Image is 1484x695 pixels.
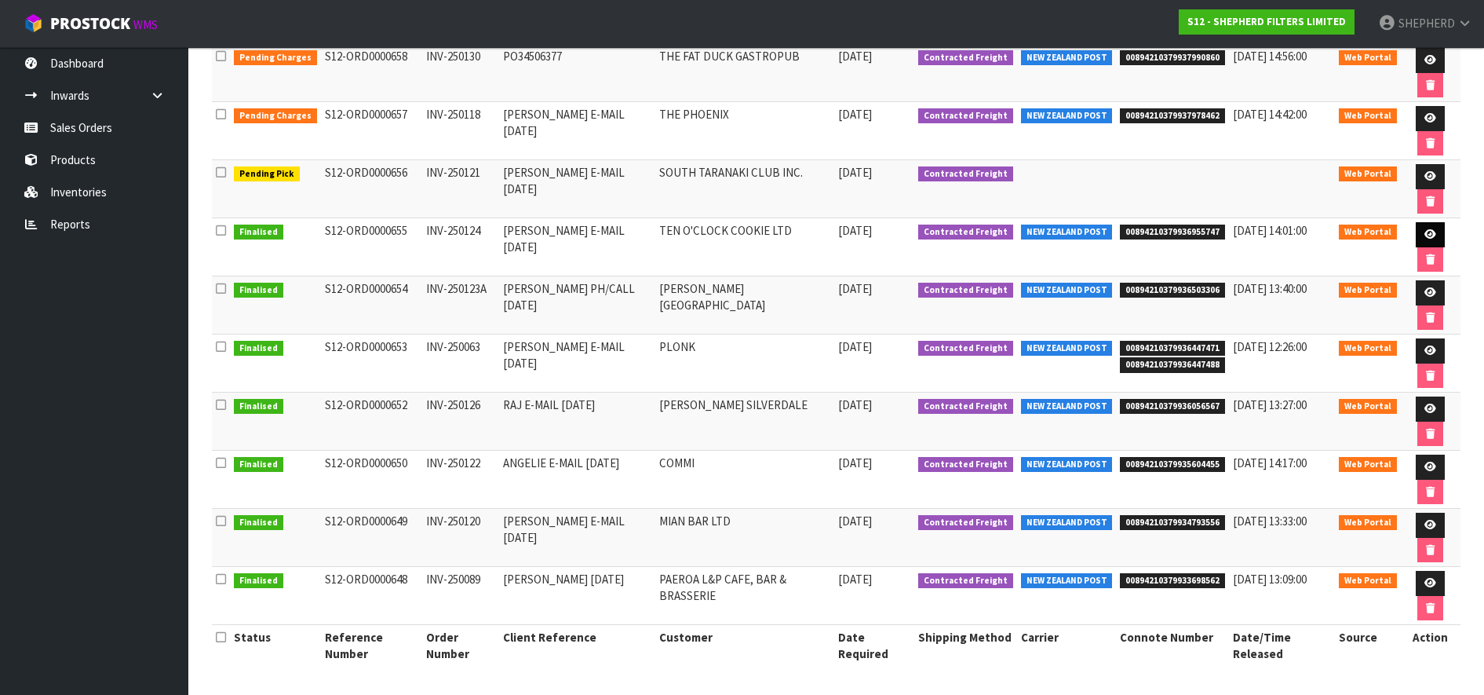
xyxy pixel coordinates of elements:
[321,451,422,509] td: S12-ORD0000650
[1187,15,1346,28] strong: S12 - SHEPHERD FILTERS LIMITED
[50,13,130,34] span: ProStock
[1233,339,1307,354] span: [DATE] 12:26:00
[1021,515,1113,531] span: NEW ZEALAND POST
[1120,225,1225,240] span: 00894210379936955747
[234,341,283,357] span: Finalised
[655,102,834,160] td: THE PHOENIX
[133,17,158,32] small: WMS
[1120,399,1225,415] span: 00894210379936056567
[1233,397,1307,412] span: [DATE] 13:27:00
[422,102,500,160] td: INV-250118
[1120,457,1225,473] span: 00894210379935604455
[422,509,500,567] td: INV-250120
[655,567,834,625] td: PAEROA L&P CAFE, BAR & BRASSERIE
[499,451,655,509] td: ANGELIE E-MAIL [DATE]
[914,625,1017,667] th: Shipping Method
[234,399,283,415] span: Finalised
[422,276,500,335] td: INV-250123A
[1120,341,1225,357] span: 00894210379936447471
[918,341,1013,357] span: Contracted Freight
[1339,108,1397,124] span: Web Portal
[918,457,1013,473] span: Contracted Freight
[655,160,834,218] td: SOUTH TARANAKI CLUB INC.
[499,160,655,218] td: [PERSON_NAME] E-MAIL [DATE]
[321,509,422,567] td: S12-ORD0000649
[1233,281,1307,296] span: [DATE] 13:40:00
[918,108,1013,124] span: Contracted Freight
[1017,625,1117,667] th: Carrier
[1339,283,1397,298] span: Web Portal
[234,457,283,473] span: Finalised
[1120,573,1225,589] span: 00894210379933698562
[838,572,872,587] span: [DATE]
[655,509,834,567] td: MIAN BAR LTD
[321,625,422,667] th: Reference Number
[1021,283,1113,298] span: NEW ZEALAND POST
[655,276,834,335] td: [PERSON_NAME][GEOGRAPHIC_DATA]
[499,567,655,625] td: [PERSON_NAME] [DATE]
[234,515,283,531] span: Finalised
[1339,50,1397,66] span: Web Portal
[918,225,1013,240] span: Contracted Freight
[655,451,834,509] td: COMMI
[1335,625,1401,667] th: Source
[422,451,500,509] td: INV-250122
[234,166,300,182] span: Pending Pick
[838,281,872,296] span: [DATE]
[1233,572,1307,587] span: [DATE] 13:09:00
[499,102,655,160] td: [PERSON_NAME] E-MAIL [DATE]
[1120,283,1225,298] span: 00894210379936503306
[499,335,655,393] td: [PERSON_NAME] E-MAIL [DATE]
[838,514,872,529] span: [DATE]
[655,218,834,276] td: TEN O'CLOCK COOKIE LTD
[1021,225,1113,240] span: NEW ZEALAND POST
[422,160,500,218] td: INV-250121
[24,13,43,33] img: cube-alt.png
[321,567,422,625] td: S12-ORD0000648
[321,218,422,276] td: S12-ORD0000655
[838,397,872,412] span: [DATE]
[918,515,1013,531] span: Contracted Freight
[234,50,317,66] span: Pending Charges
[1233,107,1307,122] span: [DATE] 14:42:00
[321,102,422,160] td: S12-ORD0000657
[499,393,655,451] td: RAJ E-MAIL [DATE]
[918,399,1013,415] span: Contracted Freight
[1339,225,1397,240] span: Web Portal
[1021,50,1113,66] span: NEW ZEALAND POST
[321,393,422,451] td: S12-ORD0000652
[499,509,655,567] td: [PERSON_NAME] E-MAIL [DATE]
[234,225,283,240] span: Finalised
[1229,625,1335,667] th: Date/Time Released
[838,49,872,64] span: [DATE]
[1339,341,1397,357] span: Web Portal
[838,223,872,238] span: [DATE]
[234,108,317,124] span: Pending Charges
[1021,399,1113,415] span: NEW ZEALAND POST
[918,283,1013,298] span: Contracted Freight
[655,43,834,102] td: THE FAT DUCK GASTROPUB
[1339,573,1397,589] span: Web Portal
[321,276,422,335] td: S12-ORD0000654
[655,335,834,393] td: PLONK
[422,218,500,276] td: INV-250124
[499,276,655,335] td: [PERSON_NAME] PH/CALL [DATE]
[1116,625,1229,667] th: Connote Number
[1021,108,1113,124] span: NEW ZEALAND POST
[838,455,872,470] span: [DATE]
[422,393,500,451] td: INV-250126
[234,573,283,589] span: Finalised
[1339,166,1397,182] span: Web Portal
[1233,49,1307,64] span: [DATE] 14:56:00
[838,339,872,354] span: [DATE]
[1021,573,1113,589] span: NEW ZEALAND POST
[1233,514,1307,529] span: [DATE] 13:33:00
[918,166,1013,182] span: Contracted Freight
[1120,357,1225,373] span: 00894210379936447488
[1021,341,1113,357] span: NEW ZEALAND POST
[499,625,655,667] th: Client Reference
[1339,515,1397,531] span: Web Portal
[422,43,500,102] td: INV-250130
[1398,16,1455,31] span: SHEPHERD
[230,625,321,667] th: Status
